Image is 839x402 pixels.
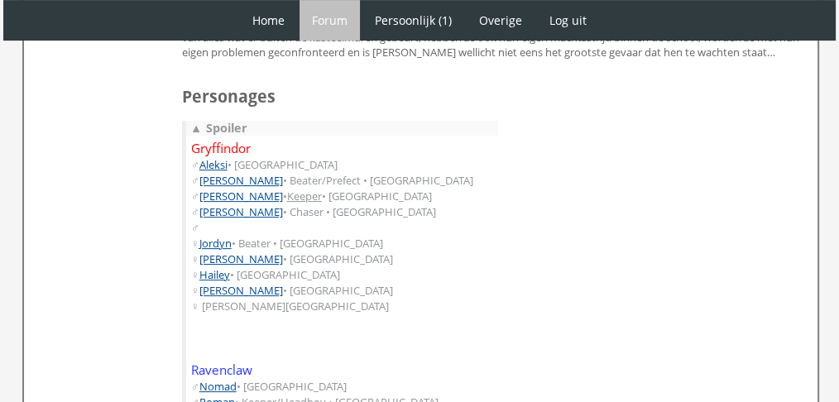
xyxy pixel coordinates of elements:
[199,173,283,188] a: [PERSON_NAME]
[199,283,283,298] a: [PERSON_NAME]
[199,251,283,266] a: [PERSON_NAME]
[199,157,228,172] a: Aleksi
[199,204,283,219] a: [PERSON_NAME]
[191,140,251,156] span: Gryffindor
[199,189,283,203] a: [PERSON_NAME]
[199,267,230,282] a: Hailey
[182,85,276,108] b: Personages
[199,379,237,394] a: Nomad
[199,236,232,251] a: Jordyn
[186,120,206,136] span: ▲
[287,189,322,203] u: Keeper
[186,121,498,136] div: Spoiler
[191,361,252,378] span: Ravenclaw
